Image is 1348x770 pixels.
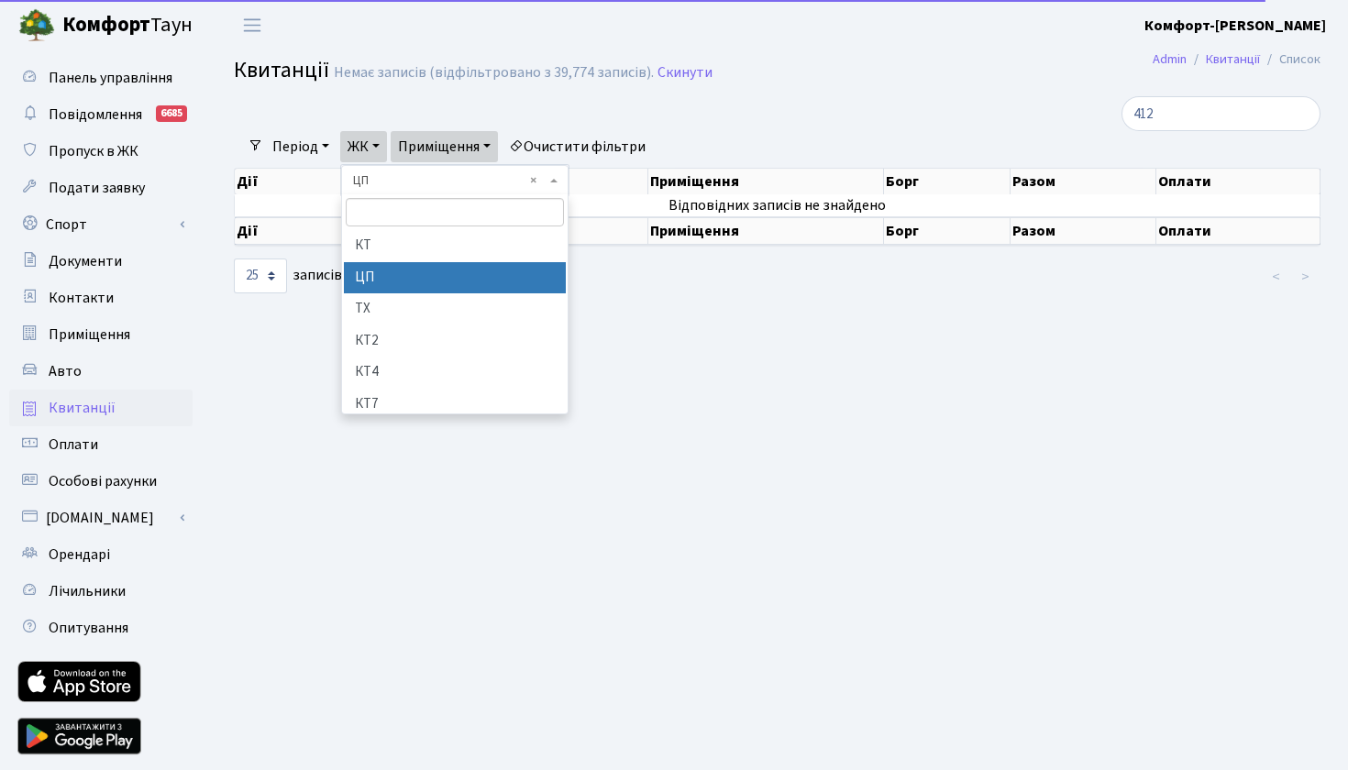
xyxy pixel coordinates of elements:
[1011,217,1155,245] th: Разом
[9,536,193,573] a: Орендарі
[234,258,287,293] select: записів на сторінці
[49,361,82,381] span: Авто
[334,64,654,82] div: Немає записів (відфільтровано з 39,774 записів).
[49,471,157,491] span: Особові рахунки
[1156,217,1320,245] th: Оплати
[49,398,116,418] span: Квитанції
[18,7,55,44] img: logo.png
[49,434,98,455] span: Оплати
[9,353,193,390] a: Авто
[1156,169,1320,194] th: Оплати
[9,133,193,170] a: Пропуск в ЖК
[344,325,566,357] li: КТ2
[1260,49,1320,70] li: Список
[648,169,885,194] th: Приміщення
[1121,96,1320,131] input: Пошук...
[49,544,110,565] span: Орендарі
[657,64,713,82] a: Скинути
[49,68,172,88] span: Панель управління
[9,426,193,463] a: Оплати
[9,206,193,243] a: Спорт
[340,131,387,162] a: ЖК
[9,280,193,316] a: Контакти
[353,171,546,190] span: ЦП
[49,581,126,601] span: Лічильники
[235,217,384,245] th: Дії
[9,243,193,280] a: Документи
[1125,40,1348,79] nav: breadcrumb
[530,171,536,190] span: Видалити всі елементи
[49,178,145,198] span: Подати заявку
[1011,169,1155,194] th: Разом
[156,105,187,122] div: 6685
[344,389,566,421] li: КТ7
[49,251,122,271] span: Документи
[344,293,566,325] li: ТХ
[1153,49,1187,69] a: Admin
[344,262,566,294] li: ЦП
[49,141,138,161] span: Пропуск в ЖК
[229,10,275,40] button: Переключити навігацію
[884,169,1011,194] th: Борг
[542,217,648,245] th: ЖК
[9,610,193,646] a: Опитування
[344,357,566,389] li: КТ4
[648,217,885,245] th: Приміщення
[542,169,648,194] th: ЖК
[9,96,193,133] a: Повідомлення6685
[884,217,1011,245] th: Борг
[62,10,150,39] b: Комфорт
[234,258,419,293] label: записів на сторінці
[391,131,498,162] a: Приміщення
[49,324,130,345] span: Приміщення
[265,131,337,162] a: Період
[9,60,193,96] a: Панель управління
[502,131,653,162] a: Очистити фільтри
[9,316,193,353] a: Приміщення
[9,390,193,426] a: Квитанції
[235,194,1320,216] td: Відповідних записів не знайдено
[9,573,193,610] a: Лічильники
[235,169,384,194] th: Дії
[49,618,128,638] span: Опитування
[341,165,569,196] span: ЦП
[1144,15,1326,37] a: Комфорт-[PERSON_NAME]
[9,463,193,500] a: Особові рахунки
[344,230,566,262] li: КТ
[1144,16,1326,36] b: Комфорт-[PERSON_NAME]
[9,170,193,206] a: Подати заявку
[1206,49,1260,69] a: Квитанції
[9,500,193,536] a: [DOMAIN_NAME]
[62,10,193,41] span: Таун
[49,104,142,125] span: Повідомлення
[49,288,114,308] span: Контакти
[234,54,329,86] span: Квитанції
